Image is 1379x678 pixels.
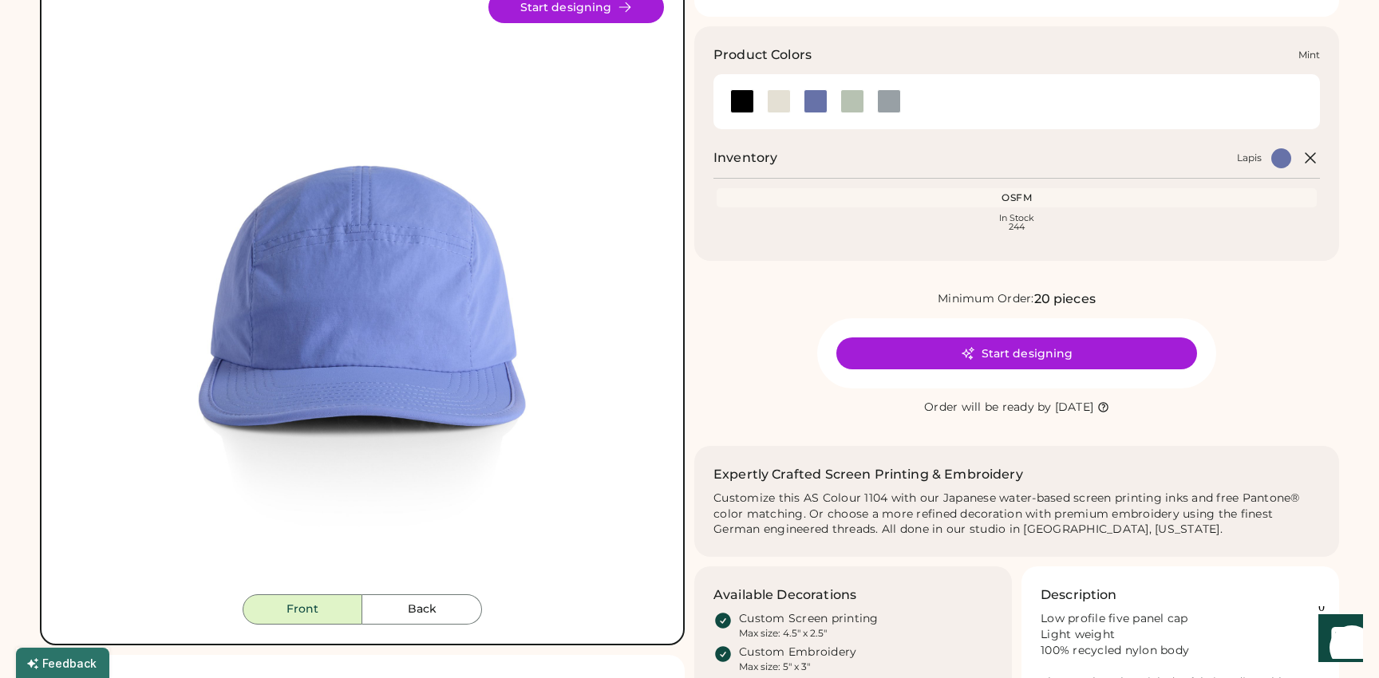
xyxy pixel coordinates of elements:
h2: Inventory [713,148,777,168]
h3: Description [1041,585,1117,605]
div: Max size: 5" x 3" [739,660,810,673]
div: Custom Screen printing [739,611,879,627]
h3: Available Decorations [713,585,856,605]
div: In Stock 244 [720,214,1314,231]
div: Mint [1298,49,1320,61]
h2: Expertly Crafted Screen Printing & Embroidery [713,465,1023,484]
div: Order will be ready by [924,400,1052,416]
button: Back [362,594,482,625]
div: OSFM [720,191,1314,204]
h3: Product Colors [713,45,812,65]
div: Minimum Order: [938,291,1034,307]
button: Front [243,594,362,625]
div: Max size: 4.5" x 2.5" [739,627,827,640]
div: 20 pieces [1034,290,1096,309]
iframe: Front Chat [1303,606,1372,675]
div: Customize this AS Colour 1104 with our Japanese water-based screen printing inks and free Pantone... [713,491,1320,538]
div: Lapis [1237,152,1262,164]
div: [DATE] [1055,400,1094,416]
div: Custom Embroidery [739,644,856,660]
button: Start designing [836,337,1197,369]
